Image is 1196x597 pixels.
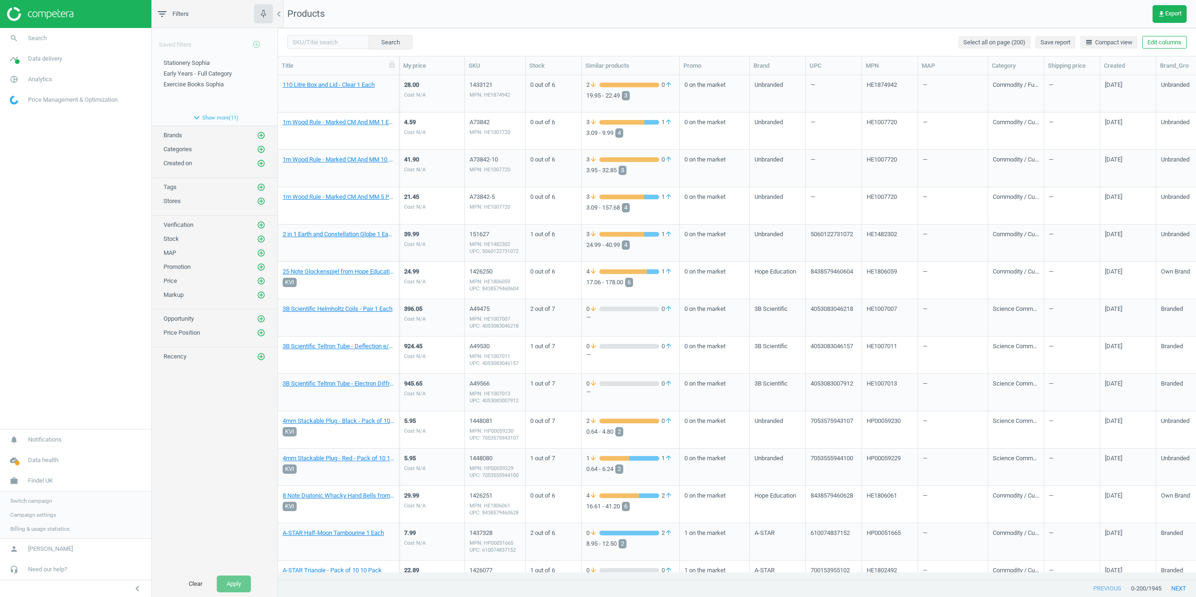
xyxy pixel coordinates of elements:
[164,146,192,153] span: Categories
[1161,81,1189,111] div: Unbranded
[993,230,1039,260] div: Commodity / Curricular / Geography / Globes
[28,545,73,553] span: [PERSON_NAME]
[1158,10,1182,18] span: Export
[530,263,577,298] div: 0 out of 6
[404,278,426,285] div: Cost N/A
[923,193,983,201] div: —
[257,183,265,191] i: add_circle_outline
[530,300,577,335] div: 2 out of 7
[470,316,520,330] div: MPN: HE1007007 UPC: 4053083046218
[283,81,375,89] a: 110 Litre Box and Lid - Clear 1 Each
[586,164,675,177] div: 3.95 - 32.85
[659,342,675,351] span: 0
[257,315,265,323] i: add_circle_outline
[257,197,265,205] i: add_circle_outline
[755,230,783,260] div: Unbranded
[586,118,599,126] span: 3
[470,166,520,173] div: MPN: HE1007720
[665,267,672,276] i: arrow_upward
[470,390,520,404] div: MPN: HE1007013 UPC: 4053083007912
[659,230,675,239] span: 1
[1049,375,1095,410] div: —
[404,166,426,173] div: Cost N/A
[590,81,597,89] i: arrow_downward
[993,379,1039,410] div: Science Commodity / Science / Physics / Atomic-Structure
[164,329,200,336] span: Price Position
[923,379,983,388] div: —
[470,305,520,313] div: A49475
[404,204,426,211] div: Cost N/A
[1105,230,1122,260] div: [DATE]
[5,50,23,68] i: timeline
[586,305,599,313] span: 0
[1105,267,1122,298] div: [DATE]
[1049,337,1095,372] div: —
[404,353,426,360] div: Cost N/A
[164,277,177,284] span: Price
[283,193,394,201] a: 1m Wood Rule - Marked CM And MM 5 Pack
[179,576,212,592] button: Clear
[590,193,597,201] i: arrow_downward
[867,305,897,335] div: HE1007007
[586,276,675,289] div: 17.06 - 178.00
[1049,151,1095,186] div: —
[5,540,23,558] i: person
[923,230,983,239] div: —
[256,290,266,300] button: add_circle_outline
[624,203,627,212] span: 4
[1161,267,1190,298] div: Own Brand
[164,81,224,88] span: Exercise Books Sophia
[273,8,285,20] i: chevron_left
[404,379,426,388] div: 945.65
[1161,155,1189,186] div: Unbranded
[470,155,520,164] div: A73842-10
[923,118,983,126] div: —
[586,239,675,252] div: 24.99 - 40.99
[164,160,192,167] span: Created on
[993,342,1039,372] div: Science Commodity / Science / Physics / Atomic-Structure
[164,249,176,256] span: MAP
[627,278,631,287] span: 6
[256,145,266,154] button: add_circle_outline
[1161,230,1189,260] div: Unbranded
[256,314,266,323] button: add_circle_outline
[404,129,426,136] div: Cost N/A
[586,379,599,388] span: 0
[684,76,745,111] div: 0 on the market
[586,126,675,140] div: 3.09 - 9.99
[256,328,266,337] button: add_circle_outline
[586,314,591,321] div: —
[404,267,426,276] div: 24.99
[283,566,382,575] a: A-STAR Triangle - Pack of 10 10 Pack
[470,278,520,292] div: MPN: HE1806059 UPC: 8438579460604
[257,249,265,257] i: add_circle_outline
[866,62,914,70] div: MPN
[1048,62,1096,70] div: Shipping price
[252,40,261,49] i: add_circle_outline
[256,352,266,361] button: add_circle_outline
[590,118,597,126] i: arrow_downward
[530,151,577,186] div: 0 out of 6
[283,305,392,313] a: 3B Scientific Helmholtz Coils - Pair 1 Each
[5,29,23,47] i: search
[404,230,426,239] div: 39.99
[684,113,745,148] div: 0 on the market
[403,62,461,70] div: My price
[923,267,983,276] div: —
[811,151,857,186] div: —
[624,240,627,250] span: 4
[1085,38,1132,47] span: Compact view
[811,342,853,372] div: 4053083046157
[755,118,783,148] div: Unbranded
[1161,118,1189,148] div: Unbranded
[923,155,983,164] div: —
[1035,36,1075,49] button: Save report
[963,38,1025,47] span: Select all on page (200)
[665,230,672,239] i: arrow_upward
[164,132,182,139] span: Brands
[665,305,672,313] i: arrow_upward
[470,230,520,239] div: 151627
[10,96,18,105] img: wGWNvw8QSZomAAAAABJRU5ErkJggg==
[958,36,1031,49] button: Select all on page (200)
[586,89,675,102] div: 19.95 - 22.49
